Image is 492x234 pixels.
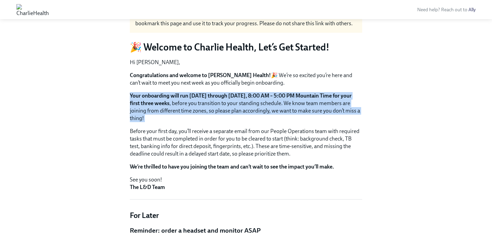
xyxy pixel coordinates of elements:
[16,4,49,15] img: CharlieHealth
[468,7,476,13] a: Ally
[130,184,165,190] strong: The L&D Team
[130,92,362,122] p: , before you transition to your standing schedule. We know team members are joining from differen...
[130,59,362,66] p: Hi [PERSON_NAME],
[135,12,357,27] div: This is your personal task list for at . We recommend you bookmark this page and use it to track ...
[130,92,352,106] strong: Your onboarding will run [DATE] through [DATE], 8:00 AM – 5:00 PM Mountain Time for your first th...
[130,72,271,78] strong: Congratulations and welcome to [PERSON_NAME] Health!
[130,176,362,191] p: See you soon!
[130,72,362,87] p: 🎉 We’re so excited you’re here and can’t wait to meet you next week as you officially begin onboa...
[130,163,334,170] strong: We’re thrilled to have you joining the team and can’t wait to see the impact you’ll make.
[130,210,362,221] h4: For Later
[417,7,476,13] span: Need help? Reach out to
[130,128,362,158] p: Before your first day, you’ll receive a separate email from our People Operations team with requi...
[130,41,362,53] h3: 🎉 Welcome to Charlie Health, Let’s Get Started!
